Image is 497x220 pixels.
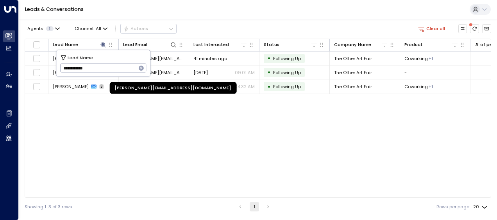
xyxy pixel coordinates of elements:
[99,84,104,89] span: 3
[123,41,177,48] div: Lead Email
[400,66,470,80] td: -
[33,83,41,90] span: Toggle select row
[72,24,110,33] button: Channel:All
[68,54,93,61] span: Lead Name
[25,6,84,12] a: Leads & Conversations
[404,55,428,62] span: Coworking
[415,24,448,33] button: Clear all
[470,24,479,33] span: There are new threads available. Refresh the grid to view the latest updates.
[193,69,208,76] span: Sep 19, 2025
[404,41,423,48] div: Product
[264,41,318,48] div: Status
[53,55,89,62] span: Hannah Grout
[235,202,273,211] nav: pagination navigation
[53,83,89,90] span: Hannah Grout
[72,24,110,33] span: Channel:
[193,55,227,62] span: 41 minutes ago
[120,24,177,33] div: Button group with a nested menu
[334,83,372,90] span: The Other Art Fair
[53,41,78,48] div: Lead Name
[429,83,433,90] div: Private Office
[267,82,271,92] div: •
[273,69,301,76] span: Following Up
[193,41,247,48] div: Last Interacted
[110,82,237,94] div: [PERSON_NAME][EMAIL_ADDRESS][DOMAIN_NAME]
[33,41,41,49] span: Toggle select all
[458,24,467,33] button: Customize
[193,41,229,48] div: Last Interacted
[404,83,428,90] span: Coworking
[123,41,147,48] div: Lead Email
[33,69,41,76] span: Toggle select row
[429,55,433,62] div: Private Office
[334,41,388,48] div: Company Name
[120,24,177,33] button: Actions
[123,69,184,76] span: hannah.grout@theotherartfair.com
[53,69,89,76] span: Hannah Grout
[334,55,372,62] span: The Other Art Fair
[123,26,148,31] div: Actions
[267,53,271,64] div: •
[250,202,259,211] button: page 1
[96,26,101,31] span: All
[25,204,72,210] div: Showing 1-3 of 3 rows
[33,55,41,62] span: Toggle select row
[267,67,271,78] div: •
[436,204,470,210] label: Rows per page:
[53,41,107,48] div: Lead Name
[334,41,371,48] div: Company Name
[27,27,43,31] span: Agents
[404,41,458,48] div: Product
[123,55,184,62] span: hannah.grout@theotherartfair.com
[235,69,255,76] p: 09:01 AM
[273,55,301,62] span: Following Up
[482,24,491,33] button: Archived Leads
[234,83,255,90] p: 04:32 AM
[264,41,279,48] div: Status
[334,69,372,76] span: The Other Art Fair
[473,202,489,212] div: 20
[273,83,301,90] span: Following Up
[46,26,54,31] span: 1
[25,24,62,33] button: Agents1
